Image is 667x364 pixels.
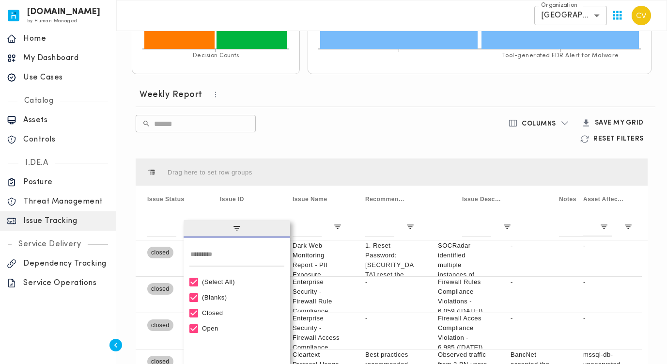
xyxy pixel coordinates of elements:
[534,6,607,25] div: [GEOGRAPHIC_DATA]
[575,115,651,131] button: Save my Grid
[147,196,185,203] span: Issue Status
[202,325,280,332] div: Open
[23,177,109,187] p: Posture
[27,18,77,24] span: by Human Managed
[147,278,173,300] span: closed
[23,53,109,63] p: My Dashboard
[628,2,655,29] button: User
[23,259,109,269] p: Dependency Tracking
[583,277,633,287] p: -
[406,222,415,231] button: Open Filter Menu
[438,241,487,309] p: SOCRadar identified multiple instances of credential leaks with 126 cases of PII exposure
[574,131,651,147] button: Reset Filters
[511,314,560,323] p: -
[365,314,415,323] p: -
[365,277,415,287] p: -
[220,217,249,237] input: Issue ID Filter Input
[502,53,619,59] tspan: Tool-generated EDR Alert for Malware
[502,115,575,131] button: Columns
[593,135,644,143] h6: Reset Filters
[333,222,342,231] button: Open Filter Menu
[511,277,560,287] p: -
[365,196,406,203] span: Recommended Action
[18,158,55,168] p: I.DE.A
[438,277,487,316] p: Firewall Rules Compliance Violations - 6,059 ([DATE])
[168,169,252,176] span: Drag here to set row groups
[583,314,633,323] p: -
[8,10,19,21] img: invicta.io
[438,314,487,352] p: Firewall Acces Compliance Violation - 6,985 ([DATE])
[23,73,109,82] p: Use Cases
[23,216,109,226] p: Issue Tracking
[624,222,633,231] button: Open Filter Menu
[168,169,252,176] div: Row Groups
[202,309,280,317] div: Closed
[293,314,342,352] p: Enterprise Security - Firewall Access Compliance
[140,89,202,101] h6: Weekly Report
[503,222,512,231] button: Open Filter Menu
[23,197,109,206] p: Threat Management
[541,1,577,10] label: Organization
[147,241,173,264] span: closed
[293,277,342,316] p: Enterprise Security - Firewall Rule Compliance
[220,196,244,203] span: Issue ID
[522,120,556,128] h6: Columns
[293,196,327,203] span: Issue Name
[17,96,61,106] p: Catalog
[184,220,290,237] span: filter
[202,278,280,285] div: (Select All)
[595,119,644,127] h6: Save my Grid
[632,6,651,25] img: Carter Velasquez
[147,314,173,336] span: closed
[583,241,633,251] p: -
[27,9,101,16] h6: [DOMAIN_NAME]
[511,241,560,251] p: -
[559,196,576,203] span: Notes
[600,222,608,231] button: Open Filter Menu
[202,294,280,301] div: (Blanks)
[193,53,239,59] tspan: Decision Counts
[23,115,109,125] p: Assets
[293,241,342,280] p: Dark Web Monitoring Report - PII Exposure
[23,278,109,288] p: Service Operations
[23,135,109,144] p: Controls
[23,34,109,44] p: Home
[12,239,88,249] p: Service Delivery
[184,274,290,336] div: Filter List
[462,196,503,203] span: Issue Description
[189,247,284,267] input: Search filter values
